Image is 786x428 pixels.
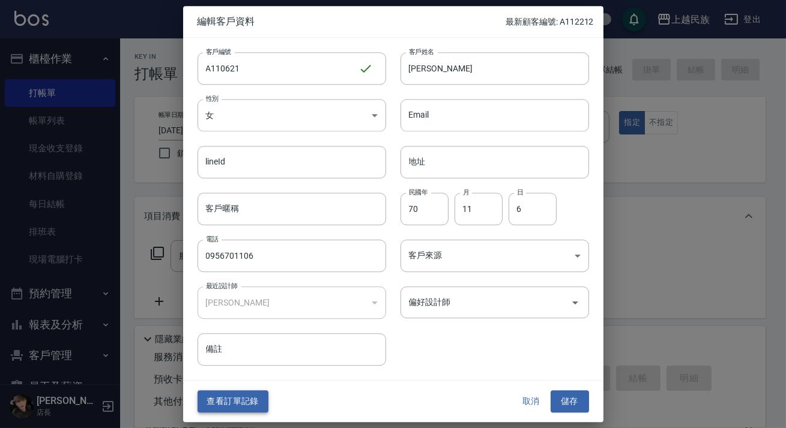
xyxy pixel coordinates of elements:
[409,47,434,56] label: 客戶姓名
[198,16,506,28] span: 編輯客戶資料
[512,391,551,413] button: 取消
[463,187,469,196] label: 月
[409,187,428,196] label: 民國年
[551,391,589,413] button: 儲存
[566,293,585,312] button: Open
[206,94,219,103] label: 性別
[198,391,268,413] button: 查看訂單記錄
[206,47,231,56] label: 客戶編號
[506,16,593,28] p: 最新顧客編號: A112212
[198,99,386,131] div: 女
[198,286,386,319] div: [PERSON_NAME]
[206,281,237,290] label: 最近設計師
[206,234,219,243] label: 電話
[517,187,523,196] label: 日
